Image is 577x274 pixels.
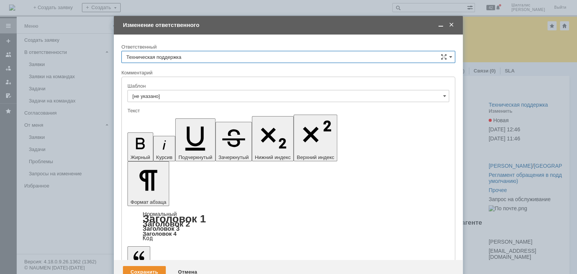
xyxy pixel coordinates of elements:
[175,118,215,161] button: Подчеркнутый
[143,230,176,237] a: Заголовок 4
[143,219,190,228] a: Заголовок 2
[448,22,455,28] span: Закрыть
[294,115,337,161] button: Верхний индекс
[127,246,150,272] button: Цитата
[215,122,252,161] button: Зачеркнутый
[130,154,150,160] span: Жирный
[121,69,455,77] div: Комментарий
[178,154,212,160] span: Подчеркнутый
[127,211,449,241] div: Формат абзаца
[121,44,454,49] div: Ответственный
[127,108,448,113] div: Текст
[143,211,177,217] a: Нормальный
[252,116,294,161] button: Нижний индекс
[441,54,447,60] span: Сложная форма
[156,154,173,160] span: Курсив
[123,22,455,28] div: Изменение ответственного
[143,213,206,225] a: Заголовок 1
[219,154,249,160] span: Зачеркнутый
[255,154,291,160] span: Нижний индекс
[127,83,448,88] div: Шаблон
[437,22,445,28] span: Свернуть (Ctrl + M)
[153,136,176,161] button: Курсив
[297,154,334,160] span: Верхний индекс
[143,235,153,242] a: Код
[127,161,169,206] button: Формат абзаца
[127,132,153,161] button: Жирный
[143,225,179,232] a: Заголовок 3
[130,199,166,205] span: Формат абзаца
